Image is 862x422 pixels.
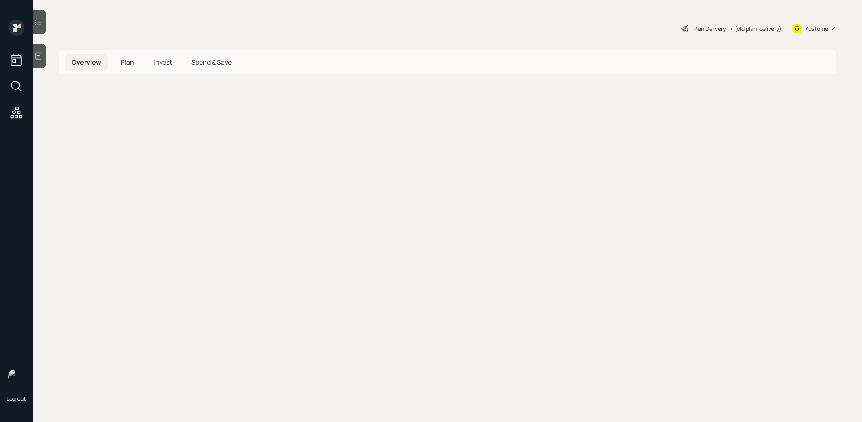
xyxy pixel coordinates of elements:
[693,24,726,33] div: Plan Delivery
[805,24,830,33] div: Kustomer
[7,395,26,402] div: Log out
[121,58,134,67] span: Plan
[154,58,172,67] span: Invest
[730,24,782,33] div: • (old plan-delivery)
[191,58,232,67] span: Spend & Save
[8,369,24,385] img: treva-nostdahl-headshot.png
[72,58,101,67] span: Overview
